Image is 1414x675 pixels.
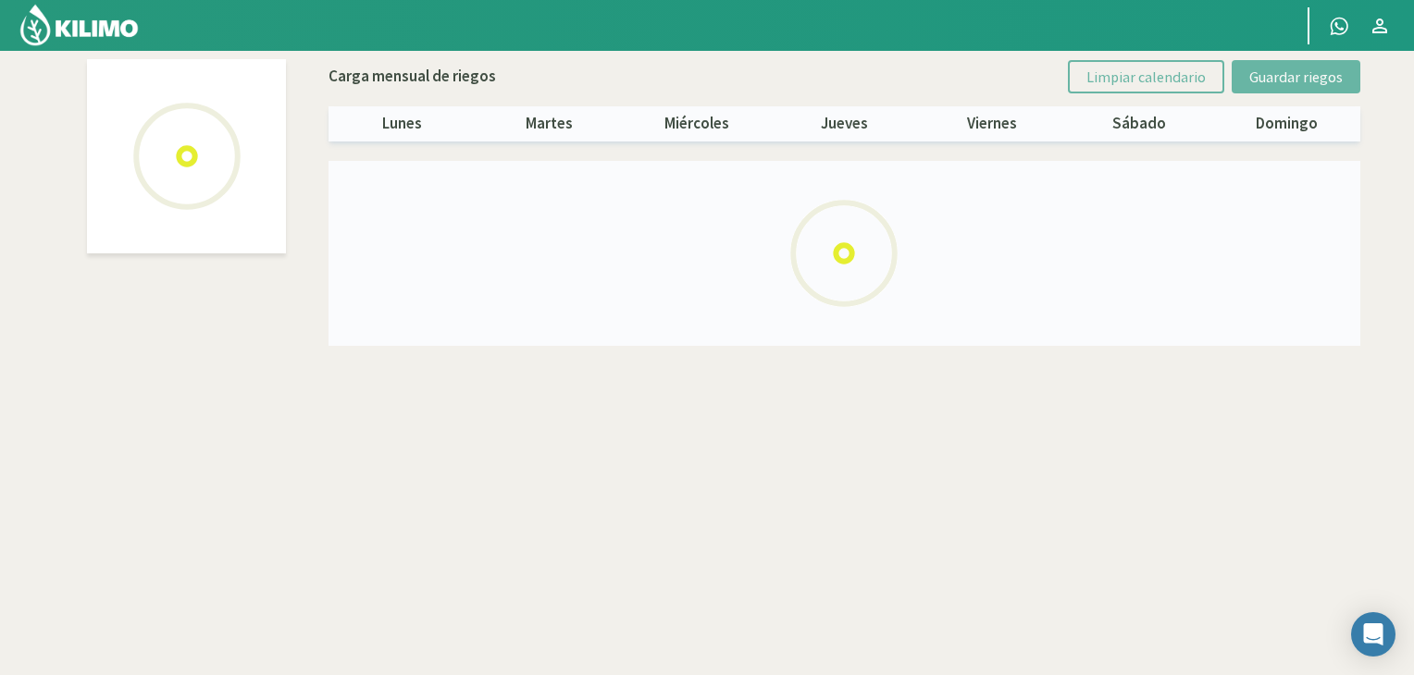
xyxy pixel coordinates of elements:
[918,112,1065,136] p: viernes
[94,64,279,249] img: Loading...
[19,3,140,47] img: Kilimo
[1065,112,1212,136] p: sábado
[1086,67,1206,86] span: Limpiar calendario
[624,112,771,136] p: miércoles
[329,65,496,89] p: Carga mensual de riegos
[771,112,918,136] p: jueves
[329,112,476,136] p: lunes
[1249,67,1343,86] span: Guardar riegos
[1351,612,1395,657] div: Open Intercom Messenger
[1068,60,1224,93] button: Limpiar calendario
[1213,112,1360,136] p: domingo
[1232,60,1360,93] button: Guardar riegos
[751,161,936,346] img: Loading...
[476,112,623,136] p: martes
